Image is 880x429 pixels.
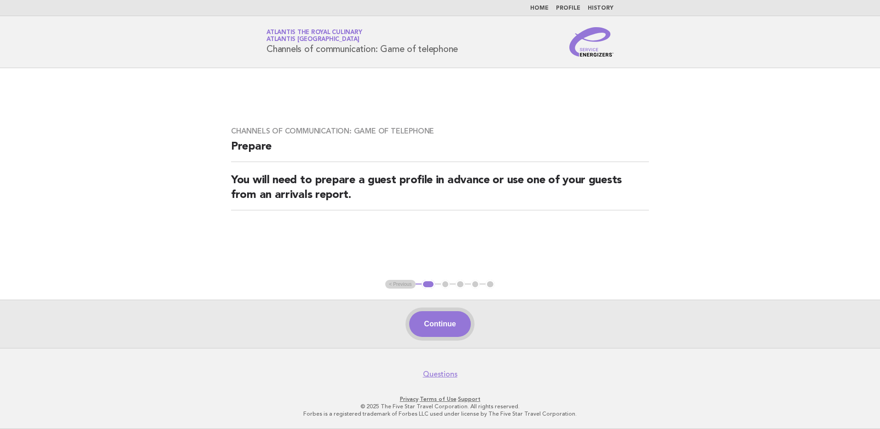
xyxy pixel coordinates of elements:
p: · · [158,395,722,403]
h3: Channels of communication: Game of telephone [231,127,649,136]
p: Forbes is a registered trademark of Forbes LLC used under license by The Five Star Travel Corpora... [158,410,722,417]
a: Support [458,396,481,402]
a: History [588,6,614,11]
button: 1 [422,280,435,289]
h1: Channels of communication: Game of telephone [266,30,458,54]
a: Home [530,6,549,11]
h2: Prepare [231,139,649,162]
a: Terms of Use [420,396,457,402]
span: Atlantis [GEOGRAPHIC_DATA] [266,37,359,43]
a: Atlantis the Royal CulinaryAtlantis [GEOGRAPHIC_DATA] [266,29,362,42]
a: Questions [423,370,457,379]
img: Service Energizers [569,27,614,57]
button: Continue [409,311,470,337]
a: Profile [556,6,580,11]
p: © 2025 The Five Star Travel Corporation. All rights reserved. [158,403,722,410]
h2: You will need to prepare a guest profile in advance or use one of your guests from an arrivals re... [231,173,649,210]
a: Privacy [400,396,418,402]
